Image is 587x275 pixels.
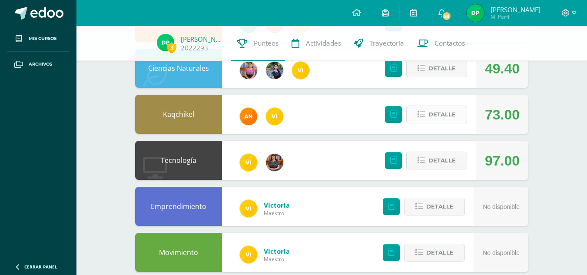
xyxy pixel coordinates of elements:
a: 2022293 [181,43,208,53]
div: Tecnología [135,141,222,180]
span: Punteos [254,39,279,48]
a: Mis cursos [7,26,70,52]
span: Cerrar panel [24,264,57,270]
div: 49.40 [485,49,520,88]
span: [PERSON_NAME] [491,5,541,14]
button: Detalle [406,60,467,77]
img: f428c1eda9873657749a26557ec094a8.png [240,246,257,263]
span: Archivos [29,61,52,68]
img: fc6731ddebfef4a76f049f6e852e62c4.png [240,108,257,125]
span: Actividades [306,39,341,48]
span: Maestro [264,255,290,263]
div: 73.00 [485,95,520,134]
button: Detalle [404,244,465,262]
span: Contactos [434,39,465,48]
div: Kaqchikel [135,95,222,134]
span: No disponible [483,203,520,210]
span: Detalle [426,245,454,261]
img: f428c1eda9873657749a26557ec094a8.png [240,154,257,171]
img: e8319d1de0642b858999b202df7e829e.png [240,62,257,79]
a: Victoria [264,201,290,209]
div: Movimiento [135,233,222,272]
a: Actividades [285,26,348,61]
span: Trayectoria [369,39,404,48]
div: Ciencias Naturales [135,49,222,88]
a: [PERSON_NAME] [181,35,224,43]
img: f428c1eda9873657749a26557ec094a8.png [292,62,309,79]
a: Contactos [411,26,471,61]
span: Mi Perfil [491,13,541,20]
span: Detalle [428,152,456,169]
a: Trayectoria [348,26,411,61]
a: Victoria [264,247,290,255]
span: Maestro [264,209,290,217]
img: 60a759e8b02ec95d430434cf0c0a55c7.png [266,154,283,171]
span: Detalle [428,106,456,123]
img: f428c1eda9873657749a26557ec094a8.png [266,108,283,125]
span: Detalle [428,60,456,76]
button: Detalle [406,106,467,123]
a: Punteos [231,26,285,61]
div: Emprendimiento [135,187,222,226]
img: f428c1eda9873657749a26557ec094a8.png [240,200,257,217]
span: 59 [442,11,451,21]
img: e2eba998d453e62cc360d9f73343cee3.png [157,34,174,51]
span: Detalle [426,199,454,215]
img: e2eba998d453e62cc360d9f73343cee3.png [467,4,484,22]
span: 3 [167,42,176,53]
button: Detalle [406,152,467,169]
span: No disponible [483,249,520,256]
button: Detalle [404,198,465,215]
a: Archivos [7,52,70,77]
span: Mis cursos [29,35,56,42]
div: 97.00 [485,141,520,180]
img: b2b209b5ecd374f6d147d0bc2cef63fa.png [266,62,283,79]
